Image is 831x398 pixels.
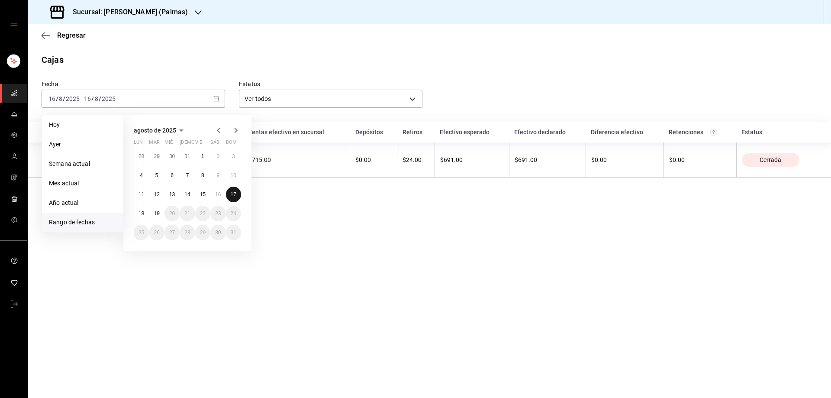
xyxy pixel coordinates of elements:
[210,187,225,202] button: 16 de agosto de 2025
[201,172,204,178] abbr: 8 de agosto de 2025
[149,139,159,149] abbr: martes
[210,168,225,183] button: 9 de agosto de 2025
[149,168,164,183] button: 5 de agosto de 2025
[216,153,219,159] abbr: 2 de agosto de 2025
[210,225,225,240] button: 30 de agosto de 2025
[134,127,176,134] span: agosto de 2025
[180,139,231,149] abbr: jueves
[201,153,204,159] abbr: 1 de agosto de 2025
[710,129,717,136] svg: Total de retenciones de propinas registradas
[154,230,159,236] abbr: 26 de agosto de 2025
[42,81,225,87] label: Fecha
[226,139,237,149] abbr: domingo
[210,149,225,164] button: 2 de agosto de 2025
[164,187,180,202] button: 13 de agosto de 2025
[138,210,144,217] abbr: 18 de agosto de 2025
[239,81,422,87] label: Estatus
[741,129,817,136] div: Estatus
[232,153,235,159] abbr: 3 de agosto de 2025
[210,206,225,221] button: 23 de agosto de 2025
[231,172,236,178] abbr: 10 de agosto de 2025
[164,168,180,183] button: 6 de agosto de 2025
[200,230,206,236] abbr: 29 de agosto de 2025
[180,149,195,164] button: 31 de julio de 2025
[134,168,149,183] button: 4 de agosto de 2025
[215,210,221,217] abbr: 23 de agosto de 2025
[42,31,86,39] button: Regresar
[216,172,219,178] abbr: 9 de agosto de 2025
[226,187,241,202] button: 17 de agosto de 2025
[155,172,158,178] abbr: 5 de agosto de 2025
[215,191,221,197] abbr: 16 de agosto de 2025
[49,140,116,149] span: Ayer
[591,156,658,163] div: $0.00
[169,191,175,197] abbr: 13 de agosto de 2025
[134,139,143,149] abbr: lunes
[149,206,164,221] button: 19 de agosto de 2025
[149,225,164,240] button: 26 de agosto de 2025
[184,153,190,159] abbr: 31 de julio de 2025
[226,206,241,221] button: 24 de agosto de 2025
[756,156,785,163] span: Cerrada
[180,225,195,240] button: 28 de agosto de 2025
[591,129,658,136] div: Diferencia efectivo
[231,230,236,236] abbr: 31 de agosto de 2025
[66,7,188,17] h3: Sucursal: [PERSON_NAME] (Palmas)
[134,187,149,202] button: 11 de agosto de 2025
[138,153,144,159] abbr: 28 de julio de 2025
[134,225,149,240] button: 25 de agosto de 2025
[195,149,210,164] button: 1 de agosto de 2025
[84,95,91,102] input: --
[195,168,210,183] button: 8 de agosto de 2025
[195,187,210,202] button: 15 de agosto de 2025
[184,191,190,197] abbr: 14 de agosto de 2025
[91,95,94,102] span: /
[101,95,116,102] input: ----
[138,191,144,197] abbr: 11 de agosto de 2025
[226,225,241,240] button: 31 de agosto de 2025
[48,95,56,102] input: --
[65,95,80,102] input: ----
[514,129,580,136] div: Efectivo declarado
[195,139,202,149] abbr: viernes
[195,225,210,240] button: 29 de agosto de 2025
[49,218,116,227] span: Rango de fechas
[10,23,17,29] button: open drawer
[169,210,175,217] abbr: 20 de agosto de 2025
[154,191,159,197] abbr: 12 de agosto de 2025
[42,53,64,66] div: Cajas
[154,210,159,217] abbr: 19 de agosto de 2025
[226,168,241,183] button: 10 de agosto de 2025
[669,129,731,136] div: Retenciones
[49,179,116,188] span: Mes actual
[403,129,430,136] div: Retiros
[231,191,236,197] abbr: 17 de agosto de 2025
[56,95,58,102] span: /
[200,210,206,217] abbr: 22 de agosto de 2025
[149,149,164,164] button: 29 de julio de 2025
[134,125,187,136] button: agosto de 2025
[403,156,429,163] div: $24.00
[49,159,116,168] span: Semana actual
[81,95,83,102] span: -
[186,172,189,178] abbr: 7 de agosto de 2025
[195,206,210,221] button: 22 de agosto de 2025
[248,129,345,136] div: Ventas efectivo en sucursal
[355,129,392,136] div: Depósitos
[215,230,221,236] abbr: 30 de agosto de 2025
[248,156,345,163] div: $715.00
[49,198,116,207] span: Año actual
[49,120,116,129] span: Hoy
[149,187,164,202] button: 12 de agosto de 2025
[180,187,195,202] button: 14 de agosto de 2025
[99,95,101,102] span: /
[669,156,731,163] div: $0.00
[164,139,173,149] abbr: miércoles
[226,149,241,164] button: 3 de agosto de 2025
[164,206,180,221] button: 20 de agosto de 2025
[140,172,143,178] abbr: 4 de agosto de 2025
[164,225,180,240] button: 27 de agosto de 2025
[440,156,504,163] div: $691.00
[184,230,190,236] abbr: 28 de agosto de 2025
[58,95,63,102] input: --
